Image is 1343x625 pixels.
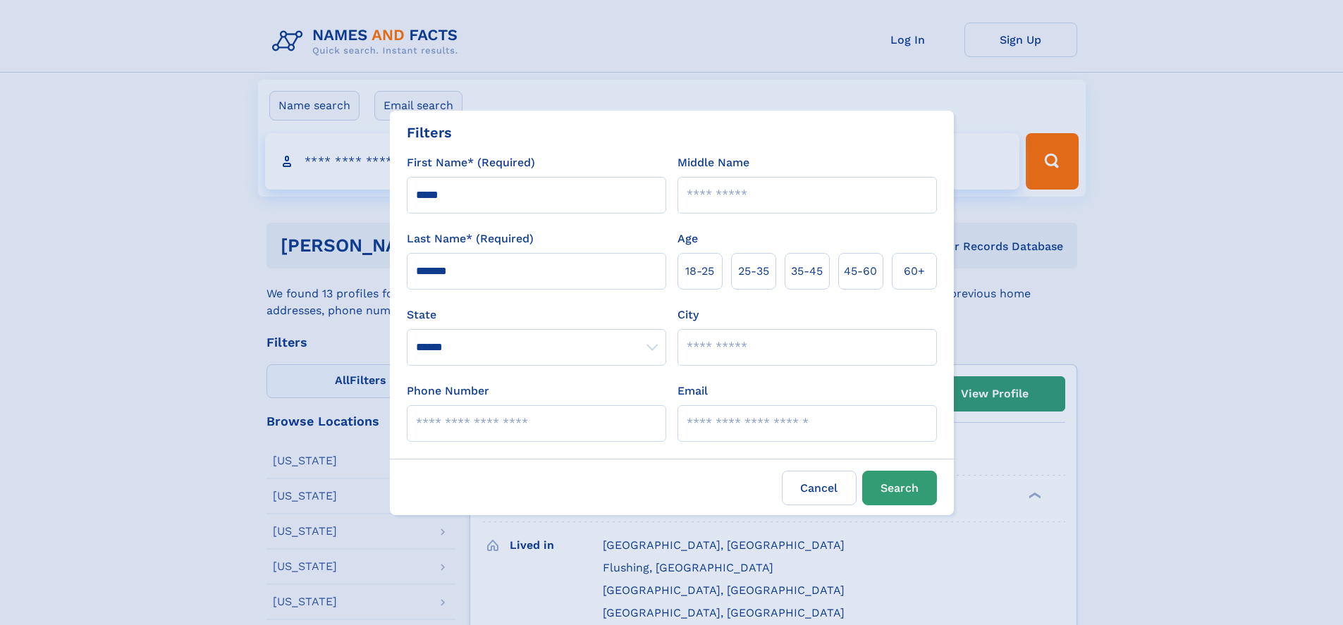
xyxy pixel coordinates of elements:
[738,263,769,280] span: 25‑35
[862,471,937,505] button: Search
[407,122,452,143] div: Filters
[677,307,699,323] label: City
[677,383,708,400] label: Email
[791,263,823,280] span: 35‑45
[407,383,489,400] label: Phone Number
[677,154,749,171] label: Middle Name
[844,263,877,280] span: 45‑60
[782,471,857,505] label: Cancel
[407,307,666,323] label: State
[677,230,698,247] label: Age
[407,230,534,247] label: Last Name* (Required)
[685,263,714,280] span: 18‑25
[904,263,925,280] span: 60+
[407,154,535,171] label: First Name* (Required)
